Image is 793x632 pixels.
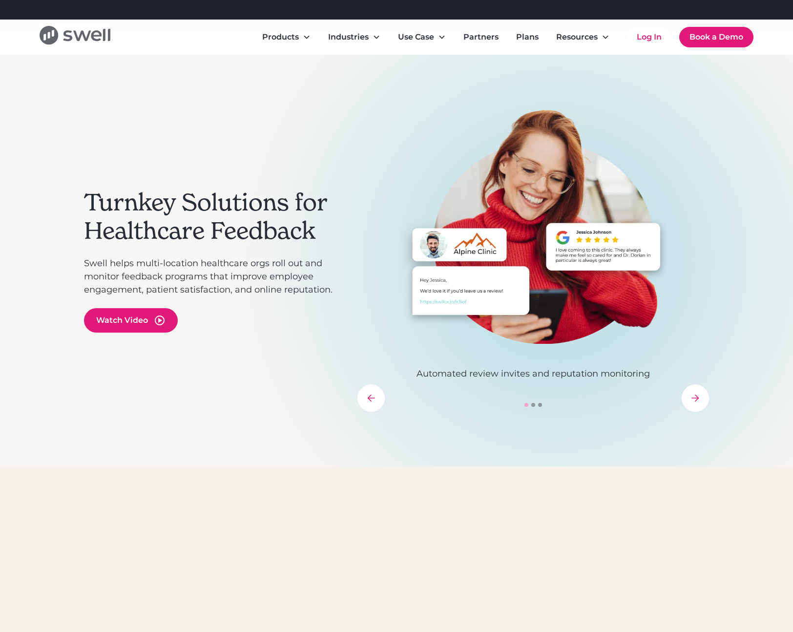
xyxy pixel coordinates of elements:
[456,27,506,47] a: Partners
[548,27,617,47] div: Resources
[40,26,110,48] a: home
[254,27,318,47] div: Products
[84,189,348,245] h2: Turnkey Solutions for Healthcare Feedback
[398,31,434,43] div: Use Case
[357,367,709,380] p: Automated review invites and reputation monitoring
[556,31,598,43] div: Resources
[357,109,709,380] div: 1 of 3
[682,384,709,412] div: next slide
[357,384,385,412] div: previous slide
[320,27,388,47] div: Industries
[679,27,753,47] a: Book a Demo
[390,27,454,47] div: Use Case
[357,109,709,412] div: carousel
[744,585,793,632] iframe: Chat Widget
[508,27,546,47] a: Plans
[328,31,369,43] div: Industries
[531,403,535,407] div: Show slide 2 of 3
[84,308,178,333] a: open lightbox
[84,257,348,296] p: Swell helps multi-location healthcare orgs roll out and monitor feedback programs that improve em...
[262,31,299,43] div: Products
[524,403,528,407] div: Show slide 1 of 3
[627,27,671,47] a: Log In
[96,315,148,326] div: Watch Video
[538,403,542,407] div: Show slide 3 of 3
